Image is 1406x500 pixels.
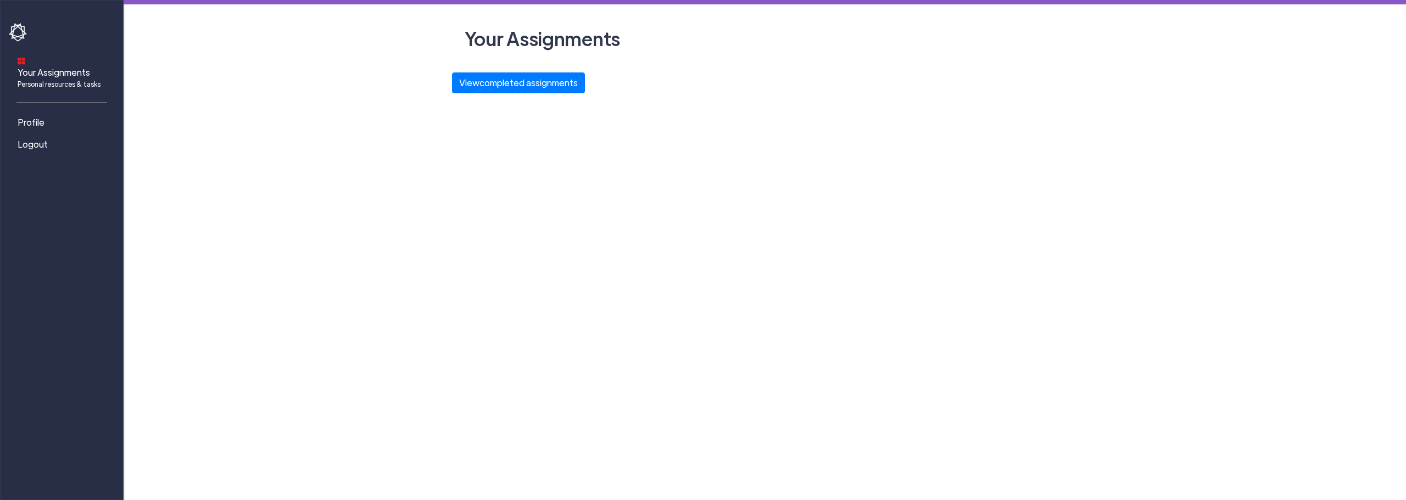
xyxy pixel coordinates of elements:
button: Viewcompleted assignments [452,72,585,93]
span: Logout [18,138,48,151]
img: havoc-shield-logo-white.png [9,23,29,42]
a: Your AssignmentsPersonal resources & tasks [9,50,119,93]
a: Profile [9,111,119,133]
img: dashboard-icon.svg [18,57,25,65]
a: Logout [9,133,119,155]
span: Personal resources & tasks [18,79,101,89]
h2: Your Assignments [460,22,1070,55]
span: Profile [18,116,44,129]
span: Your Assignments [18,66,101,89]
